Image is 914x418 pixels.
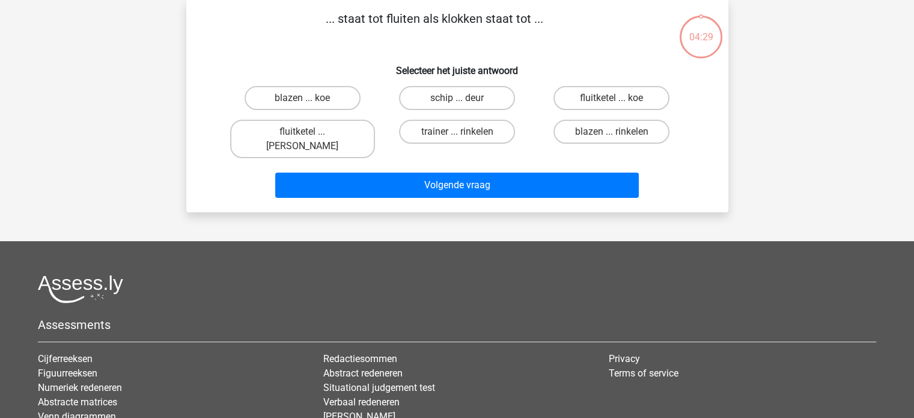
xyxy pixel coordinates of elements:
a: Cijferreeksen [38,353,93,364]
img: Assessly logo [38,275,123,303]
a: Privacy [609,353,640,364]
h5: Assessments [38,318,876,332]
label: fluitketel ... koe [553,86,669,110]
label: blazen ... rinkelen [553,120,669,144]
a: Terms of service [609,367,678,379]
a: Figuurreeksen [38,367,97,379]
button: Volgende vraag [275,173,639,198]
a: Numeriek redeneren [38,382,122,393]
div: 04:29 [678,14,724,45]
label: schip ... deur [399,86,515,110]
a: Abstract redeneren [323,367,403,379]
label: blazen ... koe [245,86,361,110]
label: fluitketel ... [PERSON_NAME] [230,120,375,158]
h6: Selecteer het juiste antwoord [206,55,709,76]
p: ... staat tot fluiten als klokken staat tot ... [206,10,664,46]
a: Situational judgement test [323,382,435,393]
label: trainer ... rinkelen [399,120,515,144]
a: Verbaal redeneren [323,396,400,408]
a: Redactiesommen [323,353,397,364]
a: Abstracte matrices [38,396,117,408]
